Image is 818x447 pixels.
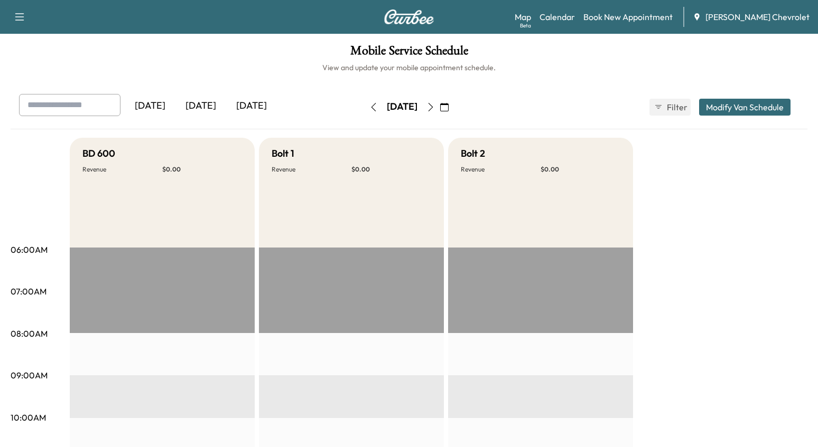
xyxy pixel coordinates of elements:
[540,11,575,23] a: Calendar
[11,369,48,382] p: 09:00AM
[82,146,115,161] h5: BD 600
[272,165,351,174] p: Revenue
[520,22,531,30] div: Beta
[162,165,242,174] p: $ 0.00
[461,165,541,174] p: Revenue
[384,9,434,24] img: Curbee Logo
[541,165,620,174] p: $ 0.00
[272,146,294,161] h5: Bolt 1
[387,100,417,113] div: [DATE]
[11,411,46,424] p: 10:00AM
[351,165,431,174] p: $ 0.00
[175,94,226,118] div: [DATE]
[11,62,807,73] h6: View and update your mobile appointment schedule.
[226,94,277,118] div: [DATE]
[667,101,686,113] span: Filter
[125,94,175,118] div: [DATE]
[11,327,48,340] p: 08:00AM
[82,165,162,174] p: Revenue
[11,243,48,256] p: 06:00AM
[11,285,47,298] p: 07:00AM
[699,99,791,116] button: Modify Van Schedule
[11,44,807,62] h1: Mobile Service Schedule
[461,146,485,161] h5: Bolt 2
[705,11,810,23] span: [PERSON_NAME] Chevrolet
[583,11,673,23] a: Book New Appointment
[649,99,691,116] button: Filter
[515,11,531,23] a: MapBeta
